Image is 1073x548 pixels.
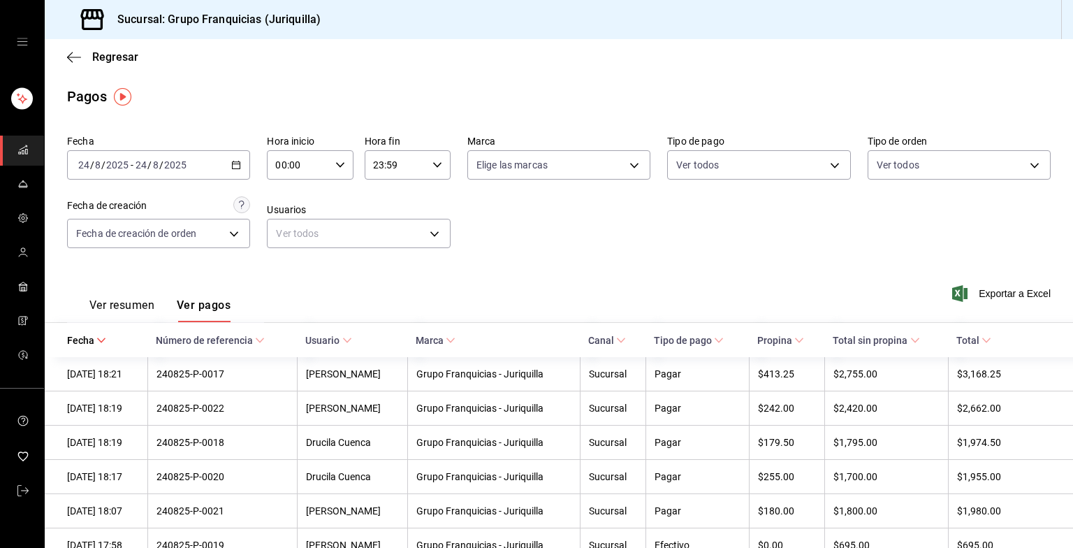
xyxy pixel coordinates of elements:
[757,335,792,346] font: Propina
[177,298,231,322] button: Ver pagos
[655,368,740,380] div: Pagar
[67,199,147,213] div: Fecha de creación
[955,285,1051,302] button: Exportar a Excel
[655,471,740,482] div: Pagar
[156,505,289,517] div: 240825-P-0021
[416,335,444,346] font: Marca
[306,505,398,517] div: [PERSON_NAME]
[655,437,740,448] div: Pagar
[655,403,740,414] div: Pagar
[654,335,712,346] font: Tipo de pago
[67,403,139,414] div: [DATE] 18:19
[67,335,106,346] span: Fecha
[105,159,129,171] input: ----
[135,159,147,171] input: --
[416,335,455,346] span: Marca
[156,403,289,414] div: 240825-P-0022
[654,335,724,346] span: Tipo de pago
[979,288,1051,299] font: Exportar a Excel
[758,505,817,517] div: $180.00
[476,158,548,172] span: Elige las marcas
[267,205,450,215] label: Usuarios
[589,368,637,380] div: Sucursal
[757,335,804,346] span: Propina
[156,368,289,380] div: 240825-P-0017
[588,335,614,346] font: Canal
[67,471,139,482] div: [DATE] 18:17
[94,159,101,171] input: --
[589,505,637,517] div: Sucursal
[365,136,451,146] label: Hora fin
[758,368,817,380] div: $413.25
[76,226,196,240] span: Fecha de creación de orden
[758,437,817,448] div: $179.50
[655,505,740,517] div: Pagar
[67,50,138,64] button: Regresar
[416,437,571,448] div: Grupo Franquicias - Juriquilla
[156,471,289,482] div: 240825-P-0020
[67,86,107,107] div: Pagos
[147,159,152,171] span: /
[833,403,940,414] div: $2,420.00
[589,471,637,482] div: Sucursal
[306,368,398,380] div: [PERSON_NAME]
[305,335,351,346] span: Usuario
[305,335,340,346] font: Usuario
[131,159,133,171] span: -
[877,158,919,172] span: Ver todos
[306,471,398,482] div: Drucila Cuenca
[152,159,159,171] input: --
[67,136,250,146] label: Fecha
[758,403,817,414] div: $242.00
[67,505,139,517] div: [DATE] 18:07
[833,335,907,346] font: Total sin propina
[957,403,1051,414] div: $2,662.00
[868,136,1051,146] label: Tipo de orden
[416,471,571,482] div: Grupo Franquicias - Juriquilla
[833,437,940,448] div: $1,795.00
[156,335,253,346] font: Número de referencia
[956,335,979,346] font: Total
[306,403,398,414] div: [PERSON_NAME]
[833,471,940,482] div: $1,700.00
[156,335,265,346] span: Número de referencia
[957,437,1051,448] div: $1,974.50
[17,36,28,48] button: cajón abierto
[833,335,919,346] span: Total sin propina
[89,298,231,322] div: Pestañas de navegación
[667,136,850,146] label: Tipo de pago
[67,437,139,448] div: [DATE] 18:19
[758,471,817,482] div: $255.00
[589,437,637,448] div: Sucursal
[416,368,571,380] div: Grupo Franquicias - Juriquilla
[90,159,94,171] span: /
[957,368,1051,380] div: $3,168.25
[957,505,1051,517] div: $1,980.00
[78,159,90,171] input: --
[159,159,163,171] span: /
[676,158,719,172] span: Ver todos
[588,335,626,346] span: Canal
[67,335,94,346] font: Fecha
[163,159,187,171] input: ----
[833,368,940,380] div: $2,755.00
[957,471,1051,482] div: $1,955.00
[89,298,154,312] font: Ver resumen
[833,505,940,517] div: $1,800.00
[114,88,131,106] img: Marcador de información sobre herramientas
[92,50,138,64] span: Regresar
[306,437,398,448] div: Drucila Cuenca
[416,505,571,517] div: Grupo Franquicias - Juriquilla
[416,403,571,414] div: Grupo Franquicias - Juriquilla
[101,159,105,171] span: /
[467,136,650,146] label: Marca
[156,437,289,448] div: 240825-P-0018
[67,368,139,380] div: [DATE] 18:21
[956,335,991,346] span: Total
[267,219,450,248] div: Ver todos
[267,136,353,146] label: Hora inicio
[106,11,321,28] h3: Sucursal: Grupo Franquicias (Juriquilla)
[589,403,637,414] div: Sucursal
